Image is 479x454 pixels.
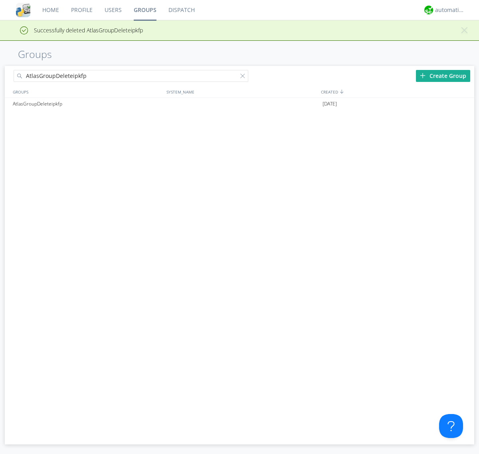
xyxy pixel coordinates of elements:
[420,73,426,78] img: plus.svg
[323,98,337,110] span: [DATE]
[11,86,162,98] div: GROUPS
[416,70,470,82] div: Create Group
[14,70,248,82] input: Search groups
[319,86,474,98] div: CREATED
[11,98,164,110] div: AtlasGroupDeleteipkfp
[6,26,143,34] span: Successfully deleted AtlasGroupDeleteipkfp
[5,98,474,110] a: AtlasGroupDeleteipkfp[DATE]
[439,414,463,438] iframe: Toggle Customer Support
[435,6,465,14] div: automation+atlas
[424,6,433,14] img: d2d01cd9b4174d08988066c6d424eccd
[164,86,319,98] div: SYSTEM_NAME
[16,3,30,17] img: cddb5a64eb264b2086981ab96f4c1ba7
